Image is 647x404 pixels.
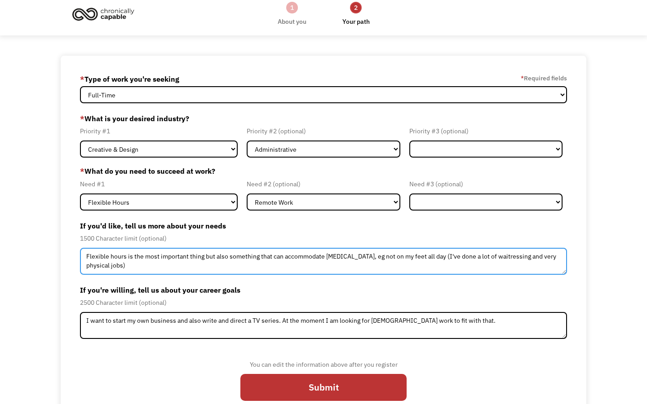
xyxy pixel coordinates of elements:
[350,2,362,13] div: 2
[80,297,567,308] div: 2500 Character limit (optional)
[247,179,400,189] div: Need #2 (optional)
[80,219,567,233] label: If you'd like, tell us more about your needs
[80,179,238,189] div: Need #1
[240,359,407,370] div: You can edit the information above after you register
[286,2,298,13] div: 1
[342,1,370,27] a: 2Your path
[278,16,306,27] div: About you
[80,72,179,86] label: Type of work you're seeking
[80,126,238,136] div: Priority #1
[80,283,567,297] label: If you're willing, tell us about your career goals
[342,16,370,27] div: Your path
[409,179,563,189] div: Need #3 (optional)
[80,233,567,244] div: 1500 Character limit (optional)
[240,374,407,401] input: Submit
[80,111,567,126] label: What is your desired industry?
[70,4,137,24] img: Chronically Capable logo
[247,126,400,136] div: Priority #2 (optional)
[409,126,563,136] div: Priority #3 (optional)
[80,166,567,176] label: What do you need to succeed at work?
[521,73,567,83] label: Required fields
[278,1,306,27] a: 1About you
